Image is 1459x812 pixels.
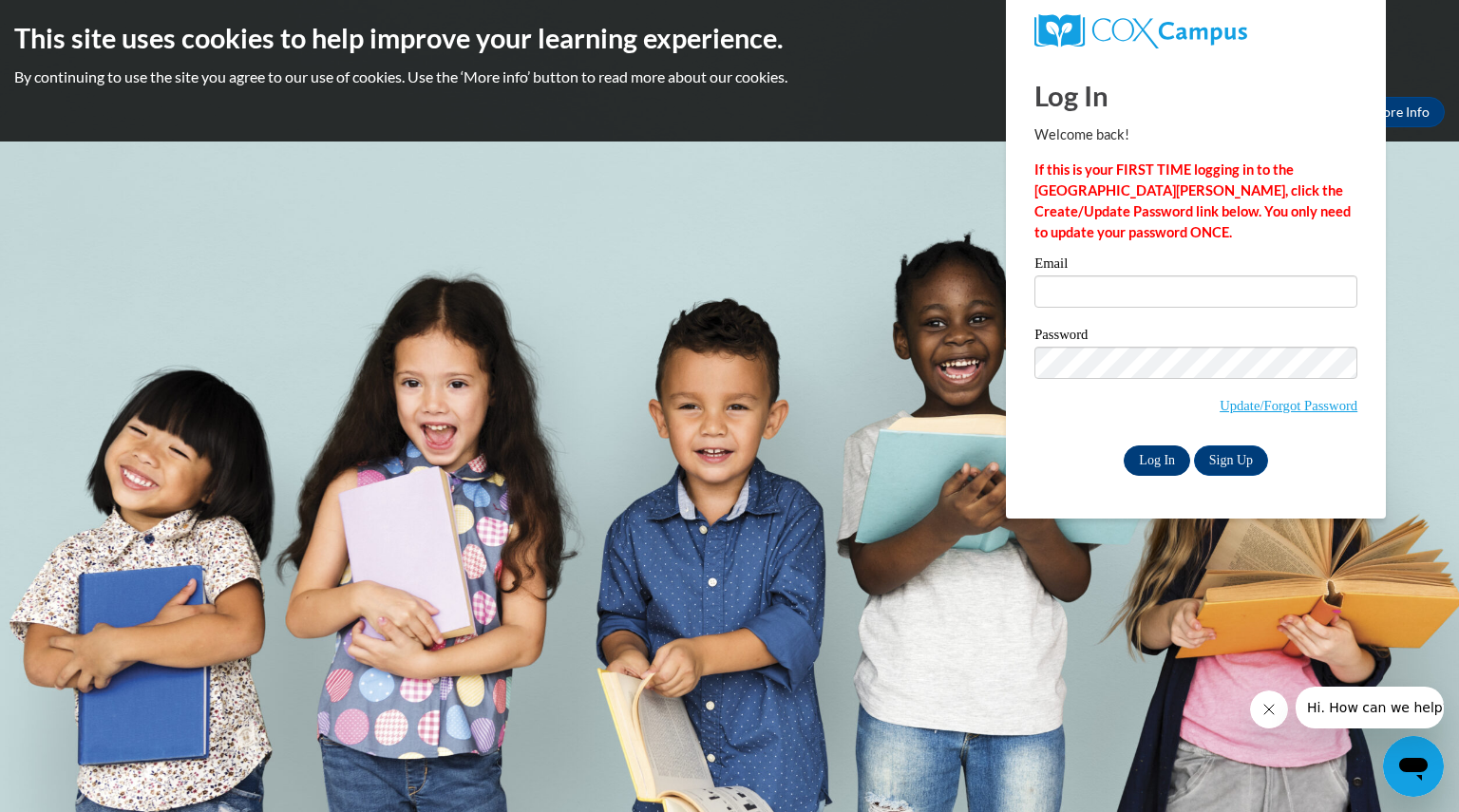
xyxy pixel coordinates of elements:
input: Log In [1124,445,1190,476]
a: Update/Forgot Password [1220,398,1357,413]
iframe: Button to launch messaging window [1383,736,1444,797]
span: Hi. How can we help? [11,13,154,28]
h1: Log In [1034,76,1357,115]
a: More Info [1355,97,1445,127]
iframe: Close message [1250,690,1288,728]
a: COX Campus [1034,14,1357,48]
h2: This site uses cookies to help improve your learning experience. [14,19,1445,57]
a: Sign Up [1194,445,1268,476]
p: Welcome back! [1034,124,1357,145]
label: Email [1034,256,1357,275]
label: Password [1034,328,1357,347]
p: By continuing to use the site you agree to our use of cookies. Use the ‘More info’ button to read... [14,66,1445,87]
iframe: Message from company [1296,687,1444,728]
strong: If this is your FIRST TIME logging in to the [GEOGRAPHIC_DATA][PERSON_NAME], click the Create/Upd... [1034,161,1351,240]
img: COX Campus [1034,14,1247,48]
